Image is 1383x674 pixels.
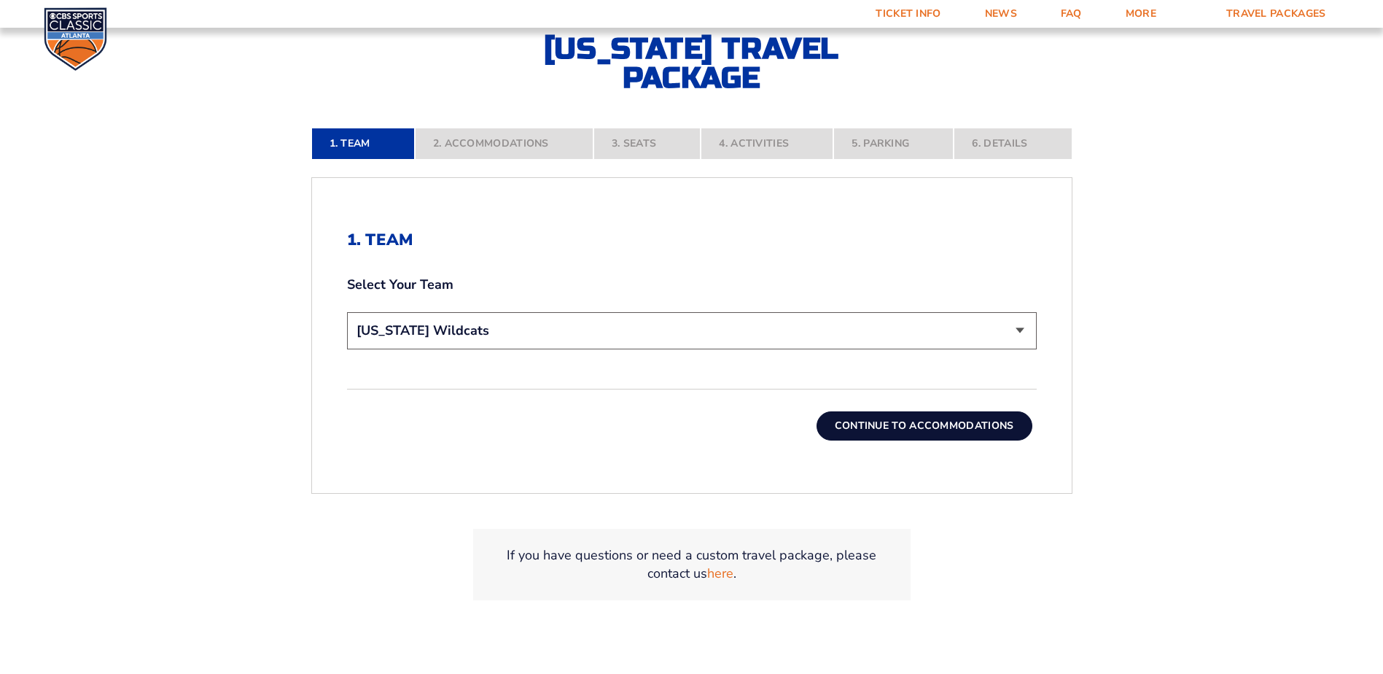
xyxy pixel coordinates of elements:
label: Select Your Team [347,276,1037,294]
img: CBS Sports Classic [44,7,107,71]
button: Continue To Accommodations [817,411,1032,441]
a: here [707,565,733,583]
h2: 1. Team [347,231,1037,249]
h2: [US_STATE] Travel Package [531,34,852,93]
p: If you have questions or need a custom travel package, please contact us . [491,546,893,583]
